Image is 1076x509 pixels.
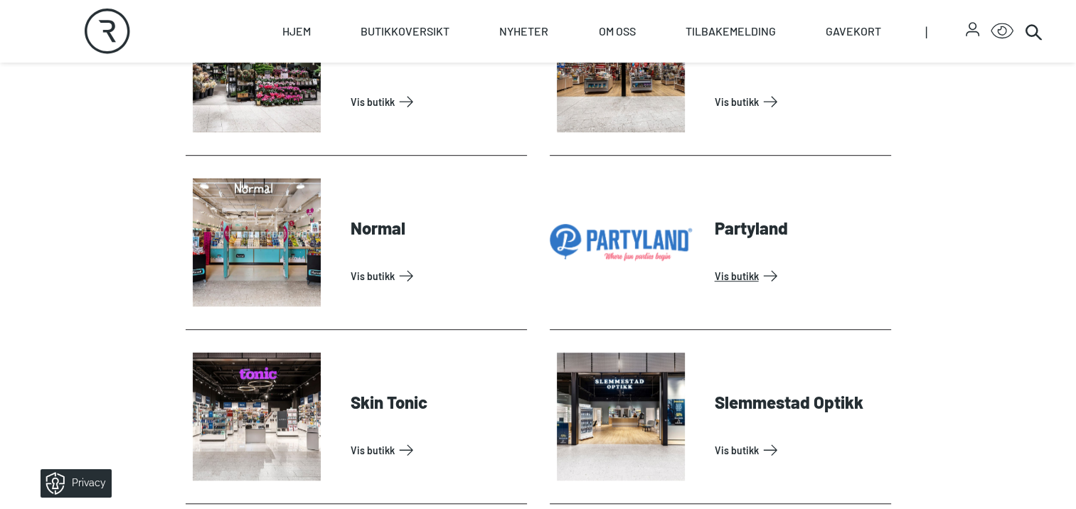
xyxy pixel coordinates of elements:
[351,90,521,113] a: Vis Butikk: Mester Grønn
[715,439,885,461] a: Vis Butikk: Slemmestad Optikk
[351,264,521,287] a: Vis Butikk: Normal
[991,20,1013,43] button: Open Accessibility Menu
[715,264,885,287] a: Vis Butikk: Partyland
[351,439,521,461] a: Vis Butikk: Skin Tonic
[715,90,885,113] a: Vis Butikk: Norli
[14,464,130,502] iframe: Manage Preferences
